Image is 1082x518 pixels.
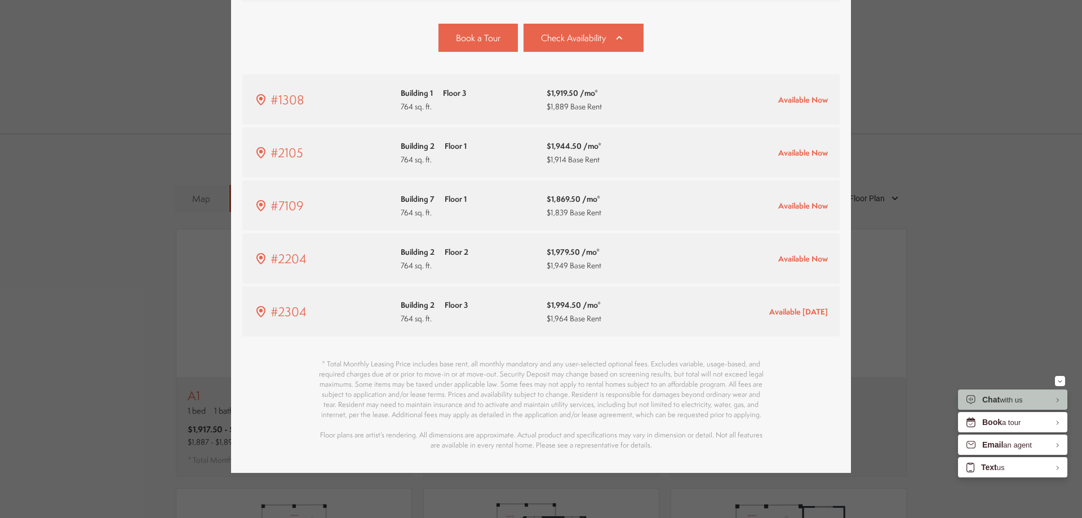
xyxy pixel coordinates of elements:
[401,87,433,98] span: Building 1
[445,140,467,151] span: Floor 1
[547,101,602,112] span: $1,889 Base Rent
[541,32,606,45] span: Check Availability
[547,298,601,312] span: $1,994.50 /mo*
[270,197,304,215] span: #7109
[778,200,828,211] span: Available Now
[769,306,828,317] span: Available [DATE]
[456,32,500,45] span: Book a Tour
[401,299,434,310] span: Building 2
[778,253,828,264] span: Available Now
[401,193,434,204] span: Building 7
[270,250,307,268] span: #2204
[242,180,840,231] a: #7109 Building 7 Floor 1 764 sq. ft. $1,869.50 /mo* $1,839 Base Rent Available Now
[445,299,468,310] span: Floor 3
[445,193,467,204] span: Floor 1
[401,312,468,325] span: 764 sq. ft.
[445,246,468,257] span: Floor 2
[401,206,467,219] span: 764 sq. ft.
[270,91,304,109] span: #1308
[401,100,466,113] span: 764 sq. ft.
[547,260,601,271] span: $1,949 Base Rent
[401,246,434,257] span: Building 2
[778,94,828,105] span: Available Now
[547,207,601,218] span: $1,839 Base Rent
[778,147,828,158] span: Available Now
[547,245,601,259] span: $1,979.50 /mo*
[270,303,307,321] span: #2304
[401,153,467,166] span: 764 sq. ft.
[242,233,840,284] a: #2204 Building 2 Floor 2 764 sq. ft. $1,979.50 /mo* $1,949 Base Rent Available Now
[547,154,600,165] span: $1,914 Base Rent
[270,144,303,162] span: #2105
[242,74,840,125] a: #1308 Building 1 Floor 3 764 sq. ft. $1,919.50 /mo* $1,889 Base Rent Available Now
[547,313,601,324] span: $1,964 Base Rent
[316,359,766,450] p: * Total Monthly Leasing Price includes base rent, all monthly mandatory and any user-selected opt...
[524,24,644,52] a: Check Availability
[242,127,840,178] a: #2105 Building 2 Floor 1 764 sq. ft. $1,944.50 /mo* $1,914 Base Rent Available Now
[443,87,466,98] span: Floor 3
[547,86,602,100] span: $1,919.50 /mo*
[401,259,468,272] span: 764 sq. ft.
[547,139,601,153] span: $1,944.50 /mo*
[242,286,840,337] a: #2304 Building 2 Floor 3 764 sq. ft. $1,994.50 /mo* $1,964 Base Rent Available [DATE]
[547,192,601,206] span: $1,869.50 /mo*
[438,24,518,52] a: Book a Tour
[401,140,434,151] span: Building 2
